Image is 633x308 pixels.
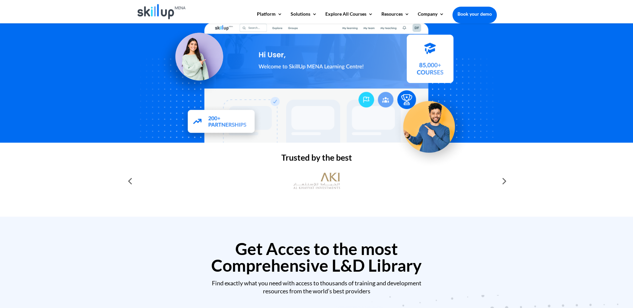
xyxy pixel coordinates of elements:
[325,12,373,23] a: Explore All Courses
[136,279,497,295] div: Find exactly what you need with access to thousands of training and development resources from th...
[522,236,633,308] iframe: Chat Widget
[158,25,230,97] img: Learning Management Solution - SkillUp
[180,103,262,142] img: Partners - SkillUp Mena
[293,169,340,193] img: al khayyat investments logo
[137,4,186,19] img: Skillup Mena
[136,240,497,277] h2: Get Acces to the most Comprehensive L&D Library
[381,12,409,23] a: Resources
[291,12,317,23] a: Solutions
[392,87,471,166] img: Upskill your workforce - SkillUp
[257,12,282,23] a: Platform
[136,153,497,165] h2: Trusted by the best
[452,7,497,21] a: Book your demo
[407,38,453,86] img: Courses library - SkillUp MENA
[418,12,444,23] a: Company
